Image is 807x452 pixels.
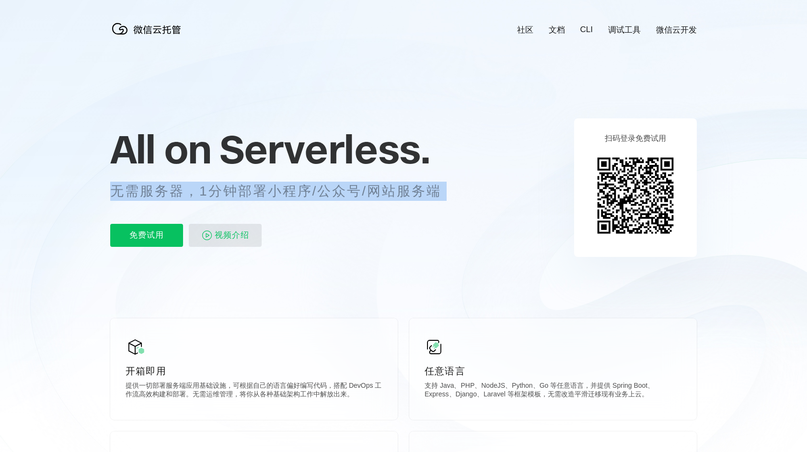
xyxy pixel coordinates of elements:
a: CLI [580,25,593,35]
a: 微信云开发 [656,24,697,35]
p: 开箱即用 [126,364,382,378]
p: 免费试用 [110,224,183,247]
span: All on [110,125,210,173]
p: 支持 Java、PHP、NodeJS、Python、Go 等任意语言，并提供 Spring Boot、Express、Django、Laravel 等框架模板，无需改造平滑迁移现有业务上云。 [425,382,681,401]
p: 提供一切部署服务端应用基础设施，可根据自己的语言偏好编写代码，搭配 DevOps 工作流高效构建和部署。无需运维管理，将你从各种基础架构工作中解放出来。 [126,382,382,401]
img: video_play.svg [201,230,213,241]
a: 文档 [549,24,565,35]
span: Serverless. [219,125,430,173]
a: 社区 [517,24,533,35]
a: 调试工具 [608,24,641,35]
a: 微信云托管 [110,32,187,40]
span: 视频介绍 [215,224,249,247]
p: 任意语言 [425,364,681,378]
p: 扫码登录免费试用 [605,134,666,144]
img: 微信云托管 [110,19,187,38]
p: 无需服务器，1分钟部署小程序/公众号/网站服务端 [110,182,459,201]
